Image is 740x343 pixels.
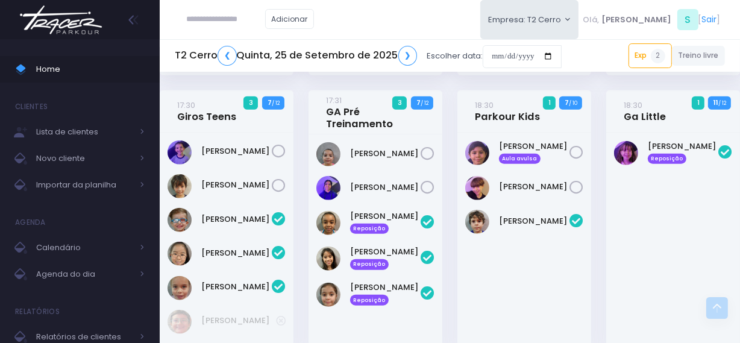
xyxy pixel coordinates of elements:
[316,142,340,166] img: Andreza christianini martinez
[350,210,421,234] a: [PERSON_NAME] Reposição
[692,96,704,110] span: 1
[268,98,272,107] strong: 7
[243,96,258,110] span: 3
[475,99,540,123] a: 18:30Parkour Kids
[201,179,272,191] a: [PERSON_NAME]
[677,9,698,30] span: S
[36,124,133,140] span: Lista de clientes
[168,174,192,198] img: Gabriel Linck Takimoto da Silva
[326,94,421,130] a: 17:31GA Pré Treinamento
[201,281,272,293] a: [PERSON_NAME]
[36,177,133,193] span: Importar da planilha
[499,181,569,193] a: [PERSON_NAME]
[316,211,340,235] img: Caroline Pacheco Duarte
[583,14,600,26] span: Olá,
[499,140,569,165] a: [PERSON_NAME] Aula avulsa
[218,46,237,66] a: ❮
[316,283,340,307] img: Laís Tchalian Bortolo
[702,13,717,26] a: Sair
[672,46,726,66] a: Treino livre
[713,98,718,107] strong: 11
[326,95,342,106] small: 17:31
[15,210,46,234] h4: Agenda
[36,240,133,256] span: Calendário
[629,43,672,68] a: Exp2
[475,99,494,111] small: 18:30
[350,246,421,270] a: [PERSON_NAME] Reposição
[175,46,417,66] h5: T2 Cerro Quinta, 25 de Setembro de 2025
[651,49,665,63] span: 2
[614,141,638,165] img: Maria Clara Gallo
[350,181,421,194] a: [PERSON_NAME]
[465,141,489,165] img: Benjamin Bozzolan Amancio
[543,96,556,110] span: 1
[175,42,562,70] div: Escolher data:
[569,99,577,107] small: / 10
[36,151,133,166] span: Novo cliente
[177,99,236,123] a: 17:30Giros Teens
[168,208,192,232] img: Max Wainer
[316,247,340,271] img: Catharina Morais Ablas
[624,99,666,123] a: 18:30Ga Little
[201,145,272,157] a: [PERSON_NAME]
[416,98,421,107] strong: 7
[579,6,725,33] div: [ ]
[15,95,48,119] h4: Clientes
[177,99,195,111] small: 17:30
[168,310,192,334] img: Gabriel bicca da costa
[168,140,192,165] img: Bernardo Vinciguerra
[316,176,340,200] img: Lali Anita Novaes Ramtohul
[350,282,421,306] a: [PERSON_NAME] Reposição
[465,210,489,234] img: ARTHUR PARRINI
[36,61,145,77] span: Home
[265,9,315,29] a: Adicionar
[624,99,642,111] small: 18:30
[565,98,569,107] strong: 7
[272,99,280,107] small: / 12
[392,96,407,110] span: 3
[648,140,718,165] a: [PERSON_NAME] Reposição
[718,99,726,107] small: / 12
[350,224,389,234] span: Reposição
[421,99,428,107] small: / 12
[350,259,389,270] span: Reposição
[168,242,192,266] img: Natália Mie Sunami
[350,295,389,306] span: Reposição
[499,215,569,227] a: [PERSON_NAME]
[465,176,489,200] img: Luca Spina
[168,276,192,300] img: VALENTINA KLEMIG FIGUEIREDO ALVES
[648,154,686,165] span: Reposição
[201,247,272,259] a: [PERSON_NAME]
[499,154,541,165] span: Aula avulsa
[601,14,671,26] span: [PERSON_NAME]
[15,300,60,324] h4: Relatórios
[201,213,272,225] a: [PERSON_NAME]
[36,266,133,282] span: Agenda do dia
[201,315,276,327] a: [PERSON_NAME]
[350,148,421,160] a: [PERSON_NAME]
[398,46,418,66] a: ❯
